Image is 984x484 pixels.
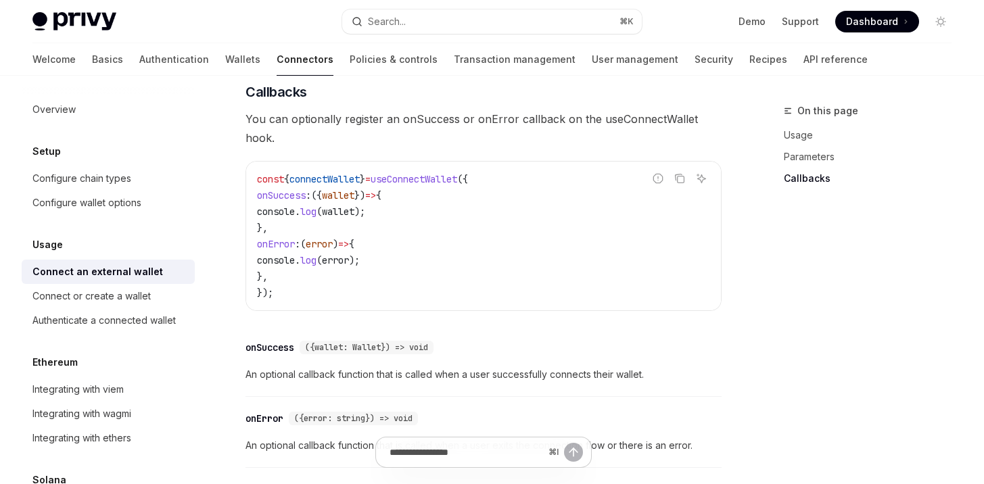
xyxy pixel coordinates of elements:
[693,170,710,187] button: Ask AI
[354,205,365,218] span: );
[32,264,163,280] div: Connect an external wallet
[289,173,360,185] span: connectWallet
[257,173,284,185] span: const
[22,402,195,426] a: Integrating with wagmi
[245,82,307,101] span: Callbacks
[32,381,124,397] div: Integrating with viem
[22,97,195,122] a: Overview
[360,173,365,185] span: }
[322,205,354,218] span: wallet
[22,191,195,215] a: Configure wallet options
[295,238,300,250] span: :
[368,14,406,30] div: Search...
[306,189,311,201] span: :
[349,238,354,250] span: {
[32,430,131,446] div: Integrating with ethers
[284,173,289,185] span: {
[784,168,962,189] a: Callbacks
[671,170,688,187] button: Copy the contents from the code block
[300,238,306,250] span: (
[749,43,787,76] a: Recipes
[300,205,317,218] span: log
[22,308,195,333] a: Authenticate a connected wallet
[564,443,583,462] button: Send message
[649,170,667,187] button: Report incorrect code
[365,189,376,201] span: =>
[739,15,766,28] a: Demo
[32,237,63,253] h5: Usage
[803,43,868,76] a: API reference
[245,412,283,425] div: onError
[32,288,151,304] div: Connect or create a wallet
[32,12,116,31] img: light logo
[22,166,195,191] a: Configure chain types
[257,254,295,266] span: console
[225,43,260,76] a: Wallets
[782,15,819,28] a: Support
[390,437,543,467] input: Ask a question...
[305,342,428,353] span: ({wallet: Wallet}) => void
[22,377,195,402] a: Integrating with viem
[457,173,468,185] span: ({
[354,189,365,201] span: })
[322,254,349,266] span: error
[300,254,317,266] span: log
[338,238,349,250] span: =>
[32,312,176,329] div: Authenticate a connected wallet
[930,11,952,32] button: Toggle dark mode
[311,189,322,201] span: ({
[32,195,141,211] div: Configure wallet options
[32,406,131,422] div: Integrating with wagmi
[619,16,634,27] span: ⌘ K
[22,284,195,308] a: Connect or create a wallet
[835,11,919,32] a: Dashboard
[349,254,360,266] span: );
[32,43,76,76] a: Welcome
[454,43,576,76] a: Transaction management
[32,354,78,370] h5: Ethereum
[32,143,61,160] h5: Setup
[257,238,295,250] span: onError
[277,43,333,76] a: Connectors
[245,110,722,147] span: You can optionally register an onSuccess or onError callback on the useConnectWallet hook.
[797,103,858,119] span: On this page
[322,189,354,201] span: wallet
[784,146,962,168] a: Parameters
[92,43,123,76] a: Basics
[295,254,300,266] span: .
[257,287,273,299] span: });
[317,205,322,218] span: (
[365,173,371,185] span: =
[22,426,195,450] a: Integrating with ethers
[294,413,413,424] span: ({error: string}) => void
[257,222,268,234] span: },
[32,170,131,187] div: Configure chain types
[784,124,962,146] a: Usage
[695,43,733,76] a: Security
[245,366,722,383] span: An optional callback function that is called when a user successfully connects their wallet.
[350,43,438,76] a: Policies & controls
[257,270,268,283] span: },
[32,101,76,118] div: Overview
[306,238,333,250] span: error
[22,260,195,284] a: Connect an external wallet
[333,238,338,250] span: )
[846,15,898,28] span: Dashboard
[295,205,300,218] span: .
[317,254,322,266] span: (
[257,205,295,218] span: console
[342,9,641,34] button: Open search
[371,173,457,185] span: useConnectWallet
[245,341,294,354] div: onSuccess
[592,43,678,76] a: User management
[139,43,209,76] a: Authentication
[257,189,306,201] span: onSuccess
[376,189,381,201] span: {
